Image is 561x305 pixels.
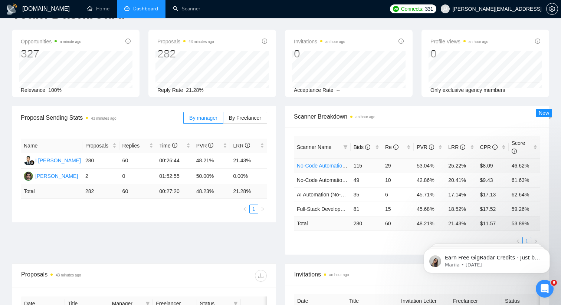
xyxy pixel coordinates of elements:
[329,273,349,277] time: an hour ago
[297,206,368,212] span: Full-Stack Development Profile
[229,115,261,121] span: By Freelancer
[414,158,445,173] td: 53.04%
[382,202,414,216] td: 15
[21,184,82,199] td: Total
[294,112,540,121] span: Scanner Breakdown
[477,187,509,202] td: $17.13
[124,6,129,11] span: dashboard
[156,184,193,199] td: 00:27:20
[351,202,382,216] td: 81
[477,216,509,231] td: $ 11.57
[188,40,214,44] time: 43 minutes ago
[85,142,111,150] span: Proposals
[297,163,382,169] a: No-Code Automation (Budget-Filters)
[186,87,203,93] span: 21.28%
[546,6,558,12] a: setting
[393,6,399,12] img: upwork-logo.png
[343,145,348,149] span: filter
[240,205,249,213] li: Previous Page
[243,207,247,211] span: left
[193,169,230,184] td: 50.00%
[125,39,131,44] span: info-circle
[91,116,116,120] time: 43 minutes ago
[260,207,265,211] span: right
[208,143,213,148] span: info-circle
[196,143,214,149] span: PVR
[157,37,214,46] span: Proposals
[429,145,434,150] span: info-circle
[546,3,558,15] button: setting
[119,184,157,199] td: 60
[157,87,183,93] span: Reply Rate
[21,113,183,122] span: Proposal Sending Stats
[133,6,158,12] span: Dashboard
[414,187,445,202] td: 45.71%
[445,187,477,202] td: 17.14%
[230,169,267,184] td: 0.00%
[156,153,193,169] td: 00:26:44
[119,153,157,169] td: 60
[430,37,488,46] span: Profile Views
[82,169,119,184] td: 2
[159,143,177,149] span: Time
[157,47,214,61] div: 282
[325,40,345,44] time: an hour ago
[258,205,267,213] li: Next Page
[509,187,540,202] td: 62.64%
[351,173,382,187] td: 49
[24,173,78,179] a: TF[PERSON_NAME]
[354,144,370,150] span: Bids
[547,6,558,12] span: setting
[294,47,345,61] div: 0
[173,6,200,12] a: searchScanner
[536,280,554,298] iframe: Intercom live chat
[469,40,488,44] time: an hour ago
[413,233,561,285] iframe: Intercom notifications message
[6,3,18,15] img: logo
[294,216,351,231] td: Total
[189,115,217,121] span: By manager
[535,39,540,44] span: info-circle
[512,140,525,154] span: Score
[21,47,81,61] div: 327
[24,157,125,163] a: IGI [PERSON_NAME] [PERSON_NAME]
[448,144,465,150] span: LRR
[414,173,445,187] td: 42.86%
[250,205,258,213] a: 1
[551,280,557,286] span: 9
[245,143,250,148] span: info-circle
[355,115,375,119] time: an hour ago
[156,169,193,184] td: 01:52:55
[240,205,249,213] button: left
[393,145,398,150] span: info-circle
[297,144,331,150] span: Scanner Name
[382,216,414,231] td: 60
[351,187,382,202] td: 35
[365,145,370,150] span: info-circle
[443,6,448,11] span: user
[230,184,267,199] td: 21.28 %
[21,37,81,46] span: Opportunities
[82,139,119,153] th: Proposals
[230,153,267,169] td: 21.43%
[255,270,267,282] button: download
[382,187,414,202] td: 6
[430,47,488,61] div: 0
[425,5,433,13] span: 331
[398,39,404,44] span: info-circle
[477,158,509,173] td: $8.09
[351,216,382,231] td: 280
[122,142,148,150] span: Replies
[29,160,35,165] img: gigradar-bm.png
[87,6,109,12] a: homeHome
[512,149,517,154] span: info-circle
[193,184,230,199] td: 48.23 %
[414,202,445,216] td: 45.68%
[21,87,45,93] span: Relevance
[297,177,379,183] span: No-Code Automation (Client-Filters)
[480,144,498,150] span: CPR
[445,173,477,187] td: 20.41%
[417,144,434,150] span: PVR
[385,144,398,150] span: Re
